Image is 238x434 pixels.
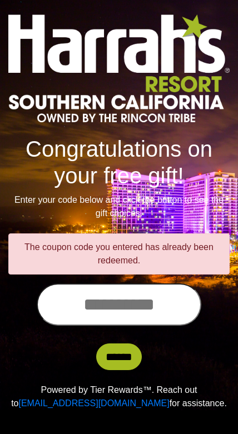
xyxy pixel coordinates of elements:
p: Enter your code below and click the button to see the gift choices. [8,193,230,220]
h1: Congratulations on your free gift! [8,136,230,189]
span: Powered by Tier Rewards™. Reach out to for assistance. [11,385,227,408]
a: [EMAIL_ADDRESS][DOMAIN_NAME] [19,398,170,408]
img: Logo [8,14,230,122]
div: The coupon code you entered has already been redeemed. [8,233,230,275]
